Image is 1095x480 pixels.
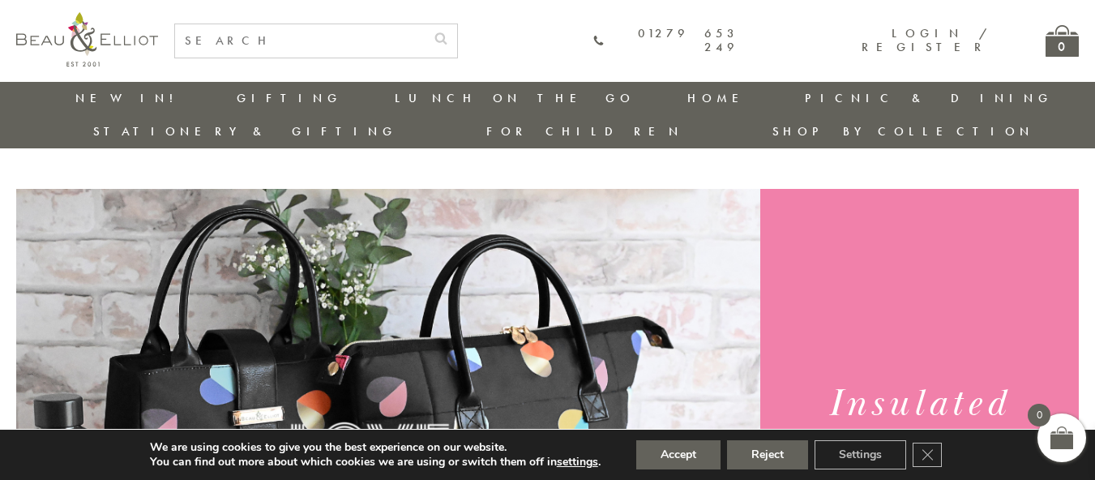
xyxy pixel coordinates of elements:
a: Lunch On The Go [395,90,635,106]
a: 01279 653 249 [593,27,738,55]
a: Login / Register [862,25,989,55]
button: Reject [727,440,808,469]
p: We are using cookies to give you the best experience on our website. [150,440,601,455]
h1: Insulated Lunch Bags [776,379,1063,478]
img: logo [16,12,158,66]
a: 0 [1046,25,1079,57]
span: 0 [1028,404,1050,426]
button: settings [557,455,598,469]
a: Shop by collection [772,123,1034,139]
a: Gifting [237,90,342,106]
a: New in! [75,90,184,106]
a: Home [687,90,752,106]
button: Accept [636,440,721,469]
input: SEARCH [175,24,425,58]
a: Picnic & Dining [805,90,1053,106]
button: Settings [815,440,906,469]
a: For Children [486,123,683,139]
button: Close GDPR Cookie Banner [913,443,942,467]
a: Stationery & Gifting [93,123,397,139]
p: You can find out more about which cookies we are using or switch them off in . [150,455,601,469]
